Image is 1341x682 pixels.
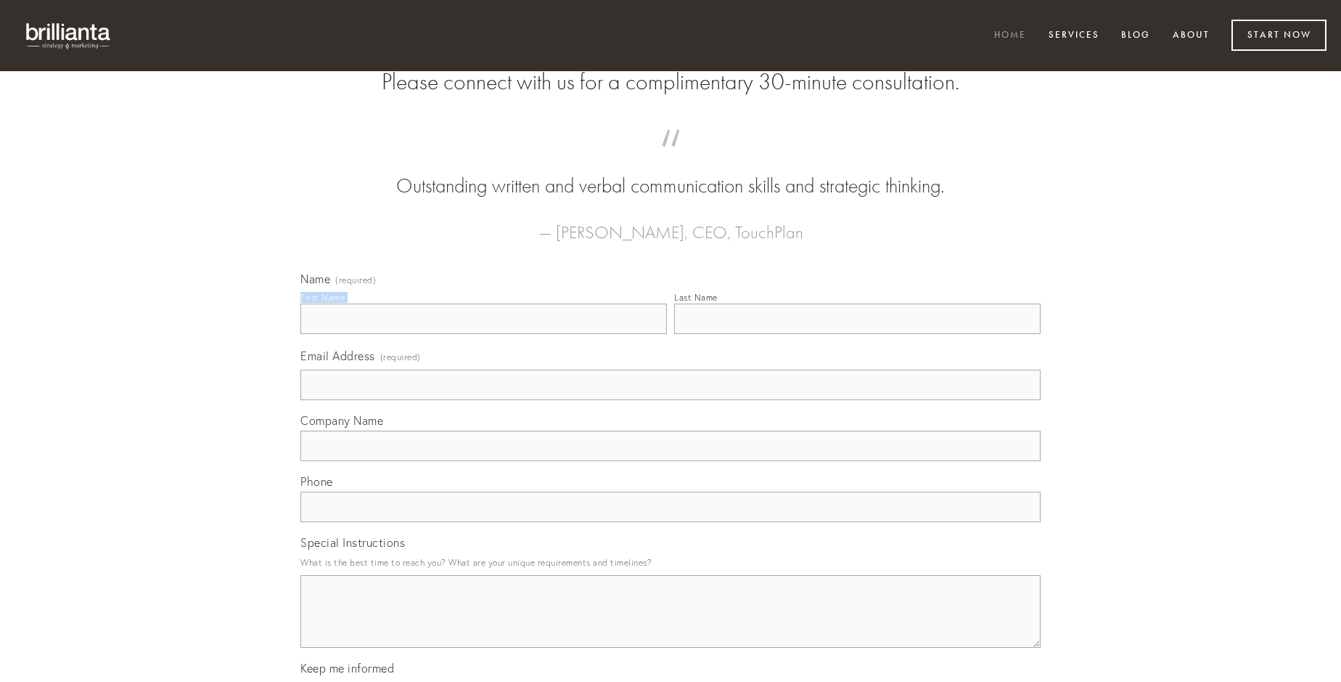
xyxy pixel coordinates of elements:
[324,144,1017,172] span: “
[380,347,421,367] span: (required)
[300,68,1041,96] h2: Please connect with us for a complimentary 30-minute consultation.
[324,200,1017,247] figcaption: — [PERSON_NAME], CEO, TouchPlan
[300,272,330,286] span: Name
[300,349,375,363] span: Email Address
[1112,24,1160,48] a: Blog
[300,413,383,428] span: Company Name
[300,661,394,675] span: Keep me informed
[1163,24,1219,48] a: About
[985,24,1036,48] a: Home
[15,15,123,57] img: brillianta - research, strategy, marketing
[1039,24,1109,48] a: Services
[300,553,1041,572] p: What is the best time to reach you? What are your unique requirements and timelines?
[1231,20,1326,51] a: Start Now
[335,276,376,285] span: (required)
[300,292,345,303] div: First Name
[300,474,333,489] span: Phone
[324,144,1017,200] blockquote: Outstanding written and verbal communication skills and strategic thinking.
[300,535,405,550] span: Special Instructions
[674,292,718,303] div: Last Name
